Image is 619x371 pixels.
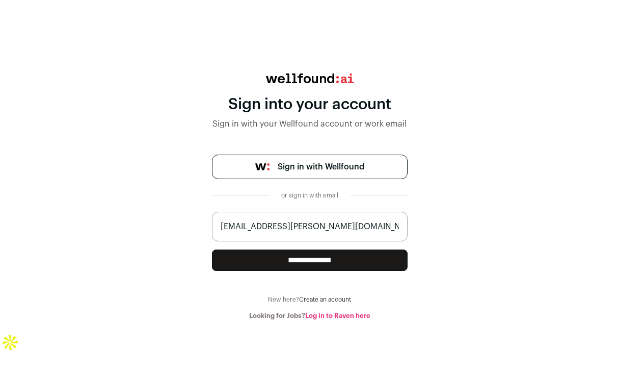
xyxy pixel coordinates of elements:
div: Looking for Jobs? [212,312,408,320]
div: Sign in with your Wellfound account or work email [212,118,408,130]
img: wellfound:ai [266,73,354,83]
a: Create an account [299,296,351,303]
a: Sign in with Wellfound [212,155,408,179]
img: wellfound-symbol-flush-black-fb3c872781a75f747ccb3a119075da62bfe97bd399995f84a933054e44a575c4.png [255,163,270,170]
div: New here? [212,295,408,304]
span: Sign in with Wellfound [278,161,364,173]
div: or sign in with email [277,191,342,200]
div: Sign into your account [212,95,408,114]
input: name@work-email.com [212,212,408,241]
a: Log in to Raven here [305,312,370,319]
